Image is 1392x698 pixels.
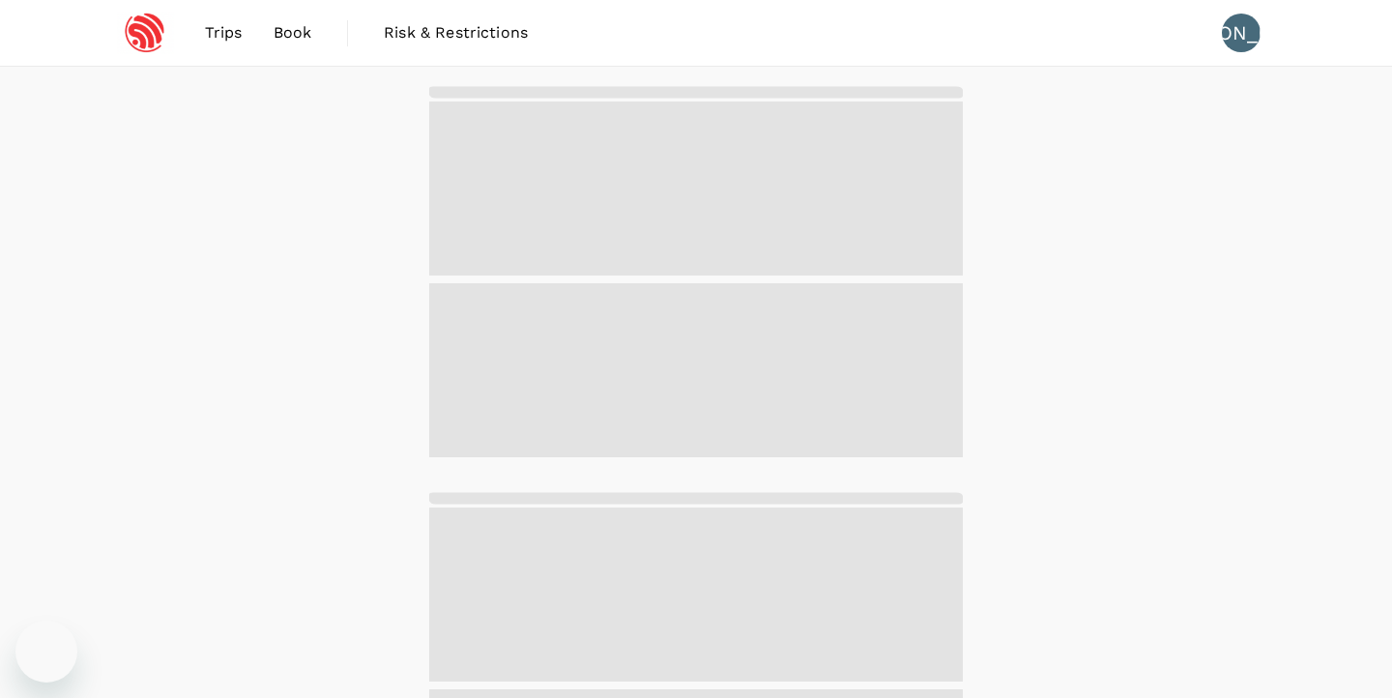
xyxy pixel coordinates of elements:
iframe: 启动消息传送窗口的按钮 [15,621,77,683]
img: Espressif Systems Singapore Pte Ltd [101,12,189,54]
span: Book [274,21,312,44]
div: [PERSON_NAME] [1222,14,1261,52]
span: Risk & Restrictions [384,21,528,44]
span: Trips [205,21,243,44]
